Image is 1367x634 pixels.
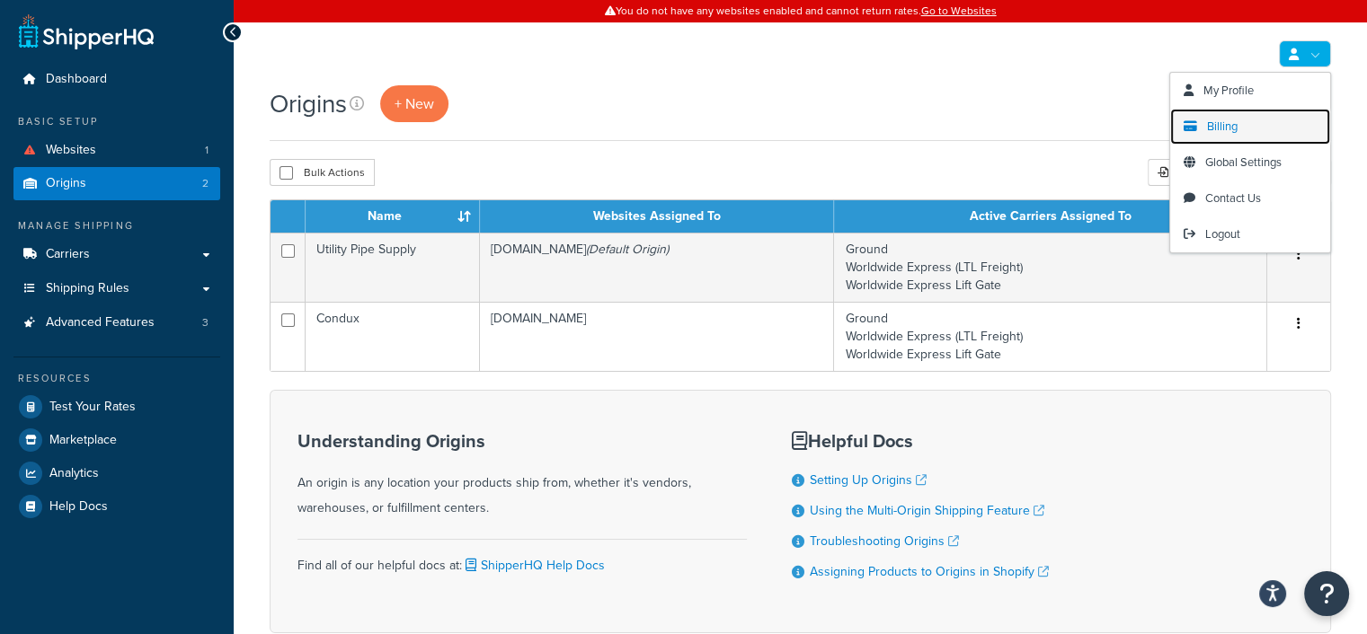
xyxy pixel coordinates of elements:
span: 1 [205,143,209,158]
div: Resources [13,371,220,386]
a: Assigning Products to Origins in Shopify [810,562,1049,581]
a: Go to Websites [921,3,997,19]
span: Contact Us [1205,189,1261,207]
span: Origins [46,176,86,191]
td: [DOMAIN_NAME] [480,233,834,302]
li: Websites [13,134,220,167]
a: Dashboard [13,63,220,96]
th: Name : activate to sort column ascending [306,200,480,233]
a: Help Docs [13,490,220,523]
td: Condux [306,302,480,371]
span: Websites [46,143,96,158]
span: Logout [1205,225,1240,242]
a: Global Settings [1170,145,1330,181]
a: Origins 2 [13,167,220,200]
a: Analytics [13,457,220,489]
span: Billing [1207,118,1238,135]
h3: Helpful Docs [792,431,1049,451]
a: Billing [1170,109,1330,145]
a: ShipperHQ Home [19,13,154,49]
th: Websites Assigned To [480,200,834,233]
span: Dashboard [46,72,107,87]
span: Analytics [49,466,99,481]
i: (Default Origin) [586,240,669,259]
span: Advanced Features [46,315,155,330]
div: Basic Setup [13,114,220,129]
li: Origins [13,167,220,200]
a: Test Your Rates [13,391,220,423]
a: Logout [1170,216,1330,252]
div: Find all of our helpful docs at: [297,539,747,578]
span: Help Docs [49,499,108,515]
span: Test Your Rates [49,400,136,415]
span: Carriers [46,247,90,262]
span: 3 [202,315,209,330]
span: 2 [202,176,209,191]
a: Advanced Features 3 [13,306,220,339]
td: [DOMAIN_NAME] [480,302,834,371]
h3: Understanding Origins [297,431,747,451]
td: Ground Worldwide Express (LTL Freight) Worldwide Express Lift Gate [834,302,1267,371]
button: Open Resource Center [1304,571,1349,616]
span: + New [395,93,434,114]
a: Carriers [13,238,220,271]
span: Shipping Rules [46,281,129,296]
h1: Origins [270,86,347,121]
button: Bulk Actions [270,159,375,186]
a: + New [380,85,448,122]
th: Active Carriers Assigned To [834,200,1267,233]
a: Marketplace [13,424,220,456]
span: My Profile [1203,82,1254,99]
span: Global Settings [1205,154,1282,171]
td: Utility Pipe Supply [306,233,480,302]
a: Websites 1 [13,134,220,167]
a: My Profile [1170,73,1330,109]
span: Marketplace [49,433,117,448]
a: Troubleshooting Origins [810,532,959,550]
li: Advanced Features [13,306,220,339]
a: Shipping Rules [13,272,220,305]
a: Setting Up Origins [810,471,927,489]
div: An origin is any location your products ship from, whether it's vendors, warehouses, or fulfillme... [297,431,747,521]
a: ShipperHQ Help Docs [462,556,605,575]
td: Ground Worldwide Express (LTL Freight) Worldwide Express Lift Gate [834,233,1267,302]
div: Import CSV [1148,159,1239,186]
a: Contact Us [1170,181,1330,216]
a: Using the Multi-Origin Shipping Feature [810,501,1044,520]
div: Manage Shipping [13,218,220,233]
